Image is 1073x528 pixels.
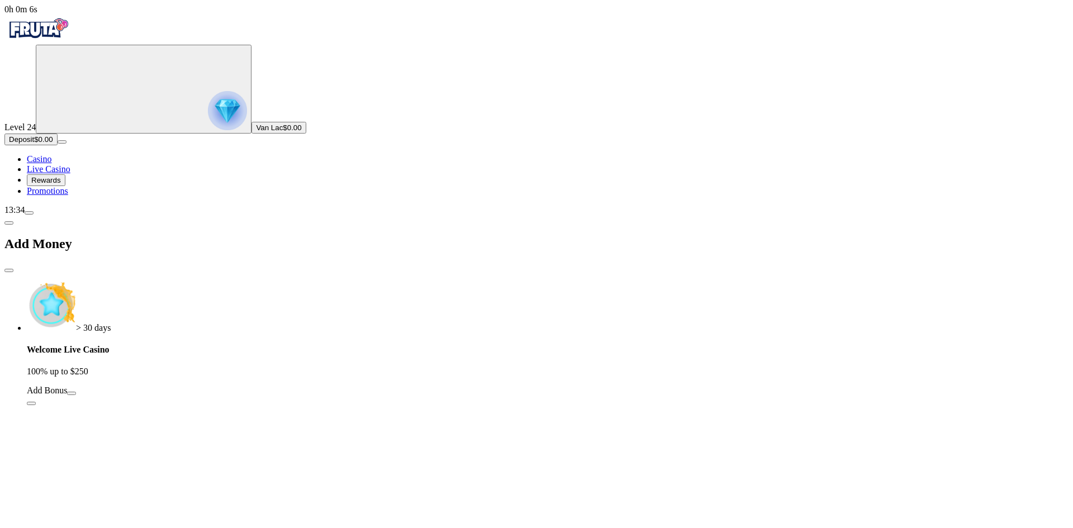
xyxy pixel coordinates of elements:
[27,164,70,174] span: Live Casino
[27,282,76,331] img: Welcome live bonus icon
[283,123,301,132] span: $0.00
[4,134,58,145] button: Depositplus icon$0.00
[27,367,1069,377] p: 100% up to $250
[256,123,283,132] span: Van Lac
[4,35,72,44] a: Fruta
[27,186,68,196] span: Promotions
[27,164,70,174] a: poker-chip iconLive Casino
[4,236,1069,251] h2: Add Money
[4,205,25,215] span: 13:34
[27,386,67,395] label: Add Bonus
[9,135,34,144] span: Deposit
[4,15,1069,196] nav: Primary
[4,4,37,14] span: user session time
[4,15,72,42] img: Fruta
[27,402,36,405] button: info
[27,154,51,164] a: diamond iconCasino
[27,186,68,196] a: gift-inverted iconPromotions
[4,269,13,272] button: close
[4,122,36,132] span: Level 24
[208,91,247,130] img: reward progress
[36,45,251,134] button: reward progress
[27,345,1069,355] h4: Welcome Live Casino
[4,221,13,225] button: chevron-left icon
[27,174,65,186] button: reward iconRewards
[58,140,67,144] button: menu
[76,323,111,332] span: countdown
[27,154,51,164] span: Casino
[251,122,306,134] button: Van Lac$0.00
[31,176,61,184] span: Rewards
[25,211,34,215] button: menu
[34,135,53,144] span: $0.00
